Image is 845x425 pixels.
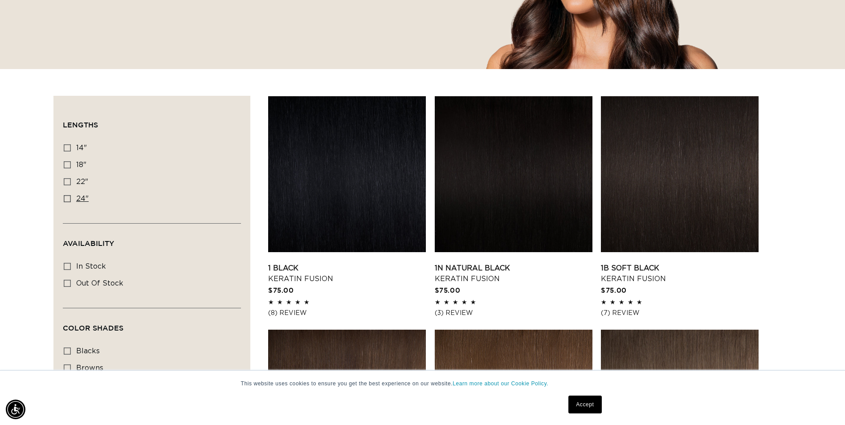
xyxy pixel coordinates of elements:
[76,144,87,151] span: 14"
[76,161,86,168] span: 18"
[601,263,759,284] a: 1B Soft Black Keratin Fusion
[800,382,845,425] iframe: Chat Widget
[63,308,241,340] summary: Color Shades (0 selected)
[453,380,548,387] a: Learn more about our Cookie Policy.
[241,380,604,388] p: This website uses cookies to ensure you get the best experience on our website.
[76,347,100,355] span: blacks
[6,400,25,419] div: Accessibility Menu
[268,263,426,284] a: 1 Black Keratin Fusion
[63,224,241,256] summary: Availability (0 selected)
[76,364,103,372] span: browns
[76,195,89,202] span: 24"
[76,280,123,287] span: Out of stock
[63,105,241,137] summary: Lengths (0 selected)
[568,396,601,413] a: Accept
[63,324,123,332] span: Color Shades
[76,263,106,270] span: In stock
[63,121,98,129] span: Lengths
[435,263,592,284] a: 1N Natural Black Keratin Fusion
[76,178,88,185] span: 22"
[63,239,114,247] span: Availability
